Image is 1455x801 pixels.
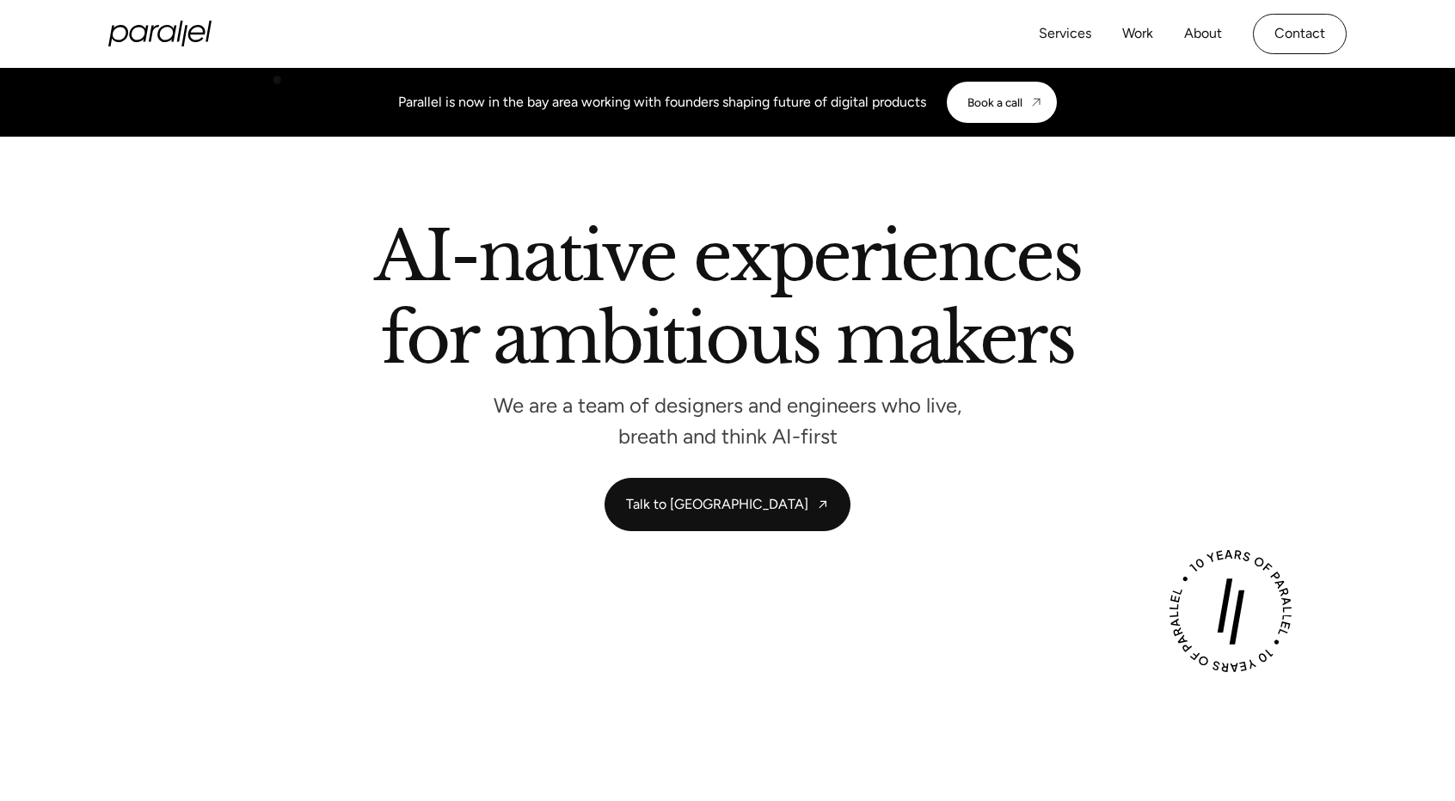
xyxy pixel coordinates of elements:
p: We are a team of designers and engineers who live, breath and think AI-first [470,398,985,443]
a: Work [1122,21,1153,46]
div: Parallel is now in the bay area working with founders shaping future of digital products [398,92,926,113]
a: Contact [1253,14,1347,54]
h2: AI-native experiences for ambitious makers [237,223,1218,380]
a: Book a call [947,82,1057,123]
a: Services [1039,21,1091,46]
a: home [108,21,212,46]
img: CTA arrow image [1029,95,1043,109]
a: About [1184,21,1222,46]
div: Book a call [967,95,1022,109]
